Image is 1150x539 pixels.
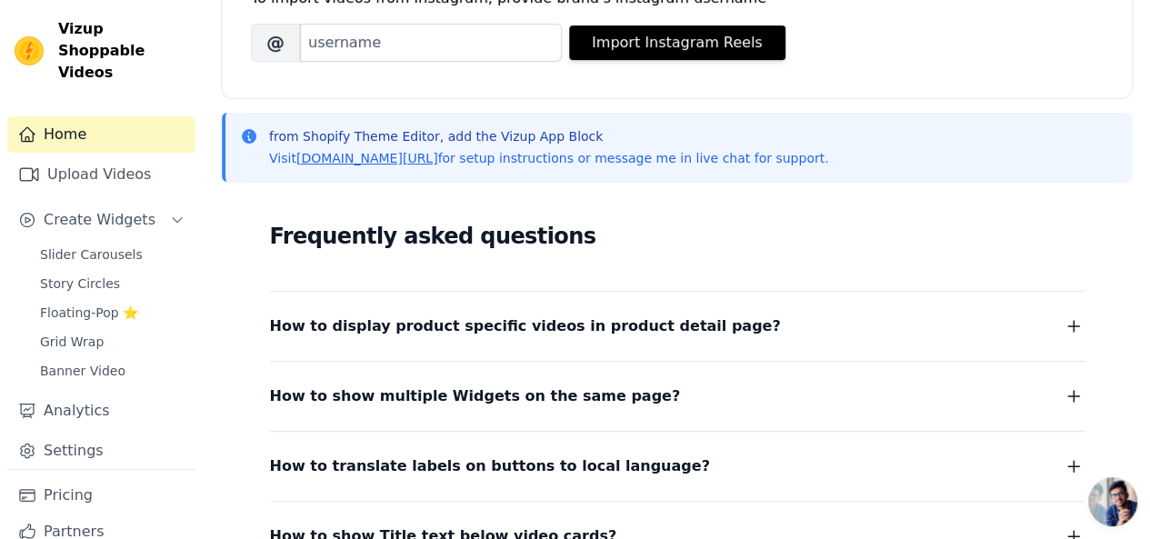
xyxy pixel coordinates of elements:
a: Upload Videos [7,156,195,193]
p: Visit for setup instructions or message me in live chat for support. [269,149,828,167]
span: Banner Video [40,362,125,380]
h2: Frequently asked questions [270,218,1085,255]
span: How to display product specific videos in product detail page? [270,314,781,339]
span: How to show multiple Widgets on the same page? [270,384,681,409]
a: Settings [7,433,195,469]
a: Pricing [7,477,195,514]
button: How to show multiple Widgets on the same page? [270,384,1085,409]
button: Create Widgets [7,202,195,238]
p: from Shopify Theme Editor, add the Vizup App Block [269,127,828,145]
span: Grid Wrap [40,333,104,351]
span: @ [251,24,300,62]
a: Analytics [7,393,195,429]
a: Slider Carousels [29,242,195,267]
a: Grid Wrap [29,329,195,354]
span: Floating-Pop ⭐ [40,304,138,322]
img: Vizup [15,36,44,65]
button: How to display product specific videos in product detail page? [270,314,1085,339]
a: Banner Video [29,358,195,384]
button: How to translate labels on buttons to local language? [270,454,1085,479]
span: Story Circles [40,274,120,293]
span: Slider Carousels [40,245,143,264]
a: [DOMAIN_NAME][URL] [296,151,438,165]
button: Import Instagram Reels [569,25,785,60]
a: Home [7,116,195,153]
span: Create Widgets [44,209,155,231]
a: Open chat [1088,477,1137,526]
span: How to translate labels on buttons to local language? [270,454,710,479]
a: Story Circles [29,271,195,296]
a: Floating-Pop ⭐ [29,300,195,325]
input: username [300,24,562,62]
span: Vizup Shoppable Videos [58,18,188,84]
